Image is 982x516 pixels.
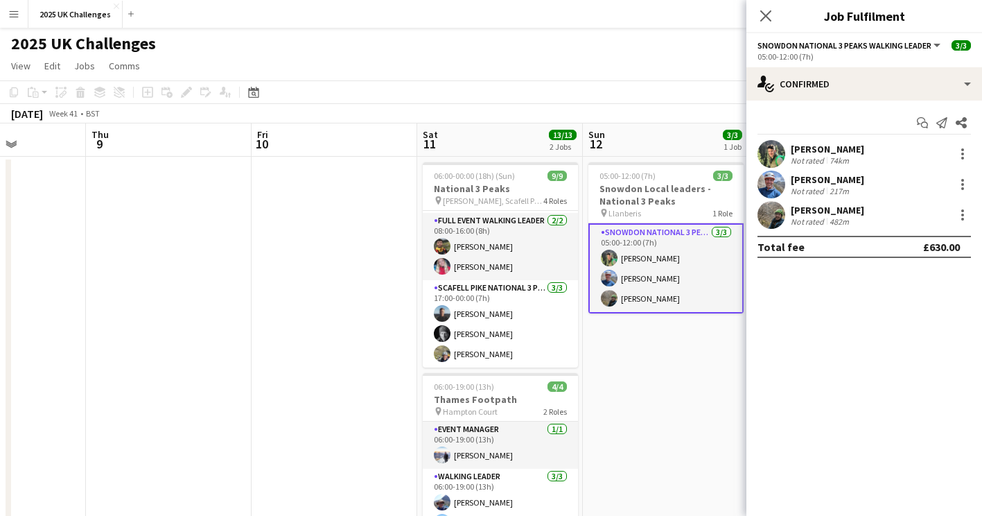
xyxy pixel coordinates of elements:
div: 2 Jobs [550,141,576,152]
span: 05:00-12:00 (7h) [599,171,656,181]
div: BST [86,108,100,119]
div: [PERSON_NAME] [791,204,864,216]
div: £630.00 [923,240,960,254]
div: [PERSON_NAME] [791,143,864,155]
div: [DATE] [11,107,43,121]
span: 9 [89,136,109,152]
span: 1 Role [712,208,733,218]
div: 74km [827,155,852,166]
span: Fri [257,128,268,141]
span: 13/13 [549,130,577,140]
div: 482m [827,216,852,227]
span: Thu [91,128,109,141]
div: 05:00-12:00 (7h) [757,51,971,62]
h3: Snowdon Local leaders - National 3 Peaks [588,182,744,207]
div: 1 Job [724,141,742,152]
app-card-role: Snowdon National 3 Peaks Walking Leader3/305:00-12:00 (7h)[PERSON_NAME][PERSON_NAME][PERSON_NAME] [588,223,744,313]
span: Sun [588,128,605,141]
span: 3/3 [713,171,733,181]
div: [PERSON_NAME] [791,173,864,186]
a: View [6,57,36,75]
h3: Thames Footpath [423,393,578,406]
div: 217m [827,186,852,196]
span: Hampton Court [443,406,498,417]
h3: Job Fulfilment [746,7,982,25]
span: 10 [255,136,268,152]
div: Confirmed [746,67,982,101]
span: Jobs [74,60,95,72]
app-card-role: Scafell Pike National 3 Peaks Walking Leader3/317:00-00:00 (7h)[PERSON_NAME][PERSON_NAME][PERSON_... [423,280,578,368]
button: Snowdon National 3 Peaks Walking Leader [757,40,942,51]
span: 2 Roles [543,406,567,417]
span: [PERSON_NAME], Scafell Pike and Snowdon [443,196,543,206]
div: Not rated [791,186,827,196]
div: Not rated [791,216,827,227]
h3: National 3 Peaks [423,182,578,195]
span: View [11,60,30,72]
span: 12 [586,136,605,152]
span: 3/3 [952,40,971,51]
span: 06:00-00:00 (18h) (Sun) [434,171,515,181]
button: 2025 UK Challenges [28,1,123,28]
app-card-role: Event Manager1/106:00-19:00 (13h)[PERSON_NAME] [423,422,578,469]
span: Snowdon National 3 Peaks Walking Leader [757,40,931,51]
span: 4/4 [547,381,567,392]
a: Jobs [69,57,100,75]
a: Comms [103,57,146,75]
div: Total fee [757,240,805,254]
span: 11 [421,136,438,152]
app-card-role: Full Event Walking Leader2/208:00-16:00 (8h)[PERSON_NAME][PERSON_NAME] [423,213,578,280]
span: Sat [423,128,438,141]
span: Llanberis [608,208,641,218]
span: 06:00-19:00 (13h) [434,381,494,392]
div: Not rated [791,155,827,166]
span: Comms [109,60,140,72]
a: Edit [39,57,66,75]
span: 4 Roles [543,196,567,206]
span: Week 41 [46,108,80,119]
h1: 2025 UK Challenges [11,33,156,54]
span: 9/9 [547,171,567,181]
app-job-card: 06:00-00:00 (18h) (Sun)9/9National 3 Peaks [PERSON_NAME], Scafell Pike and Snowdon4 RolesEvent Ma... [423,162,578,368]
span: Edit [44,60,60,72]
app-job-card: 05:00-12:00 (7h)3/3Snowdon Local leaders - National 3 Peaks Llanberis1 RoleSnowdon National 3 Pea... [588,162,744,313]
span: 3/3 [723,130,742,140]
